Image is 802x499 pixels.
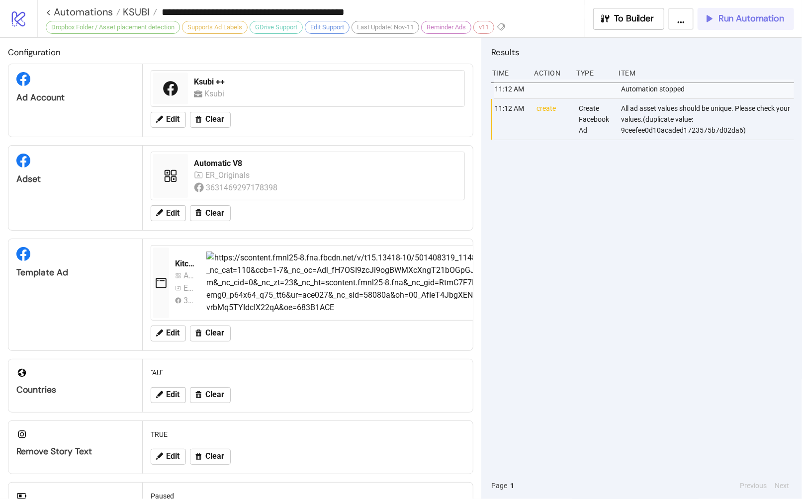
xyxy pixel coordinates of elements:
div: Remove Story Text [16,446,134,457]
div: Ksubi ++ [194,77,458,87]
div: Automation stopped [620,80,797,98]
span: Clear [205,329,224,337]
div: Action [534,64,569,83]
div: Ad Account [16,92,134,103]
div: Dropbox Folder / Asset placement detection [46,21,180,34]
span: Run Automation [718,13,784,24]
button: Edit [151,112,186,128]
span: Clear [205,209,224,218]
button: Edit [151,449,186,465]
a: KSUBI [120,7,157,17]
div: Last Update: Nov-11 [352,21,419,34]
button: Clear [190,449,231,465]
div: All ad asset values should be unique. Please check your values.(duplicate value: 9ceefee0d10acade... [620,99,797,140]
span: To Builder [615,13,654,24]
img: https://scontent.fmnl25-8.fna.fbcdn.net/v/t15.13418-10/501408319_1148377593760170_843903272706049... [206,251,679,314]
span: Edit [166,115,179,124]
div: GDrive Support [250,21,303,34]
div: Automatic V4 [183,269,194,282]
h2: Configuration [8,46,473,59]
div: Create Facebook Ad [578,99,614,140]
div: TRUE [147,425,469,444]
h2: Results [491,46,794,59]
div: Item [618,64,794,83]
span: Clear [205,115,224,124]
span: Edit [166,209,179,218]
div: Type [576,64,611,83]
div: v11 [473,21,494,34]
div: Adset [16,173,134,185]
button: 1 [507,480,517,491]
button: Clear [190,387,231,403]
button: Clear [190,326,231,341]
button: Clear [190,205,231,221]
button: To Builder [593,8,665,30]
div: Ksubi [204,87,228,100]
button: Previous [737,480,770,491]
a: < Automations [46,7,120,17]
button: ... [668,8,694,30]
div: Countries [16,384,134,396]
div: Template Ad [16,267,134,278]
button: Edit [151,205,186,221]
div: Edit Support [305,21,350,34]
div: Kitchn Template [175,258,198,269]
button: Edit [151,326,186,341]
span: Edit [166,390,179,399]
span: Edit [166,452,179,461]
button: Edit [151,387,186,403]
span: KSUBI [120,5,150,18]
button: Run Automation [698,8,794,30]
span: Edit [166,329,179,337]
div: 3631469297178398 [183,294,194,307]
button: Next [772,480,792,491]
button: Clear [190,112,231,128]
div: create [536,99,571,140]
div: Automatic V8 [194,158,458,169]
span: Clear [205,390,224,399]
div: 3631469297178398 [206,181,279,194]
span: Page [491,480,507,491]
div: ER_Originals [183,282,194,294]
div: 11:12 AM [494,99,529,140]
div: ER_Originals [205,169,252,181]
div: Time [491,64,527,83]
span: Clear [205,452,224,461]
div: Reminder Ads [421,21,471,34]
div: 11:12 AM [494,80,529,98]
div: Supports Ad Labels [182,21,248,34]
div: "AU" [147,363,469,382]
